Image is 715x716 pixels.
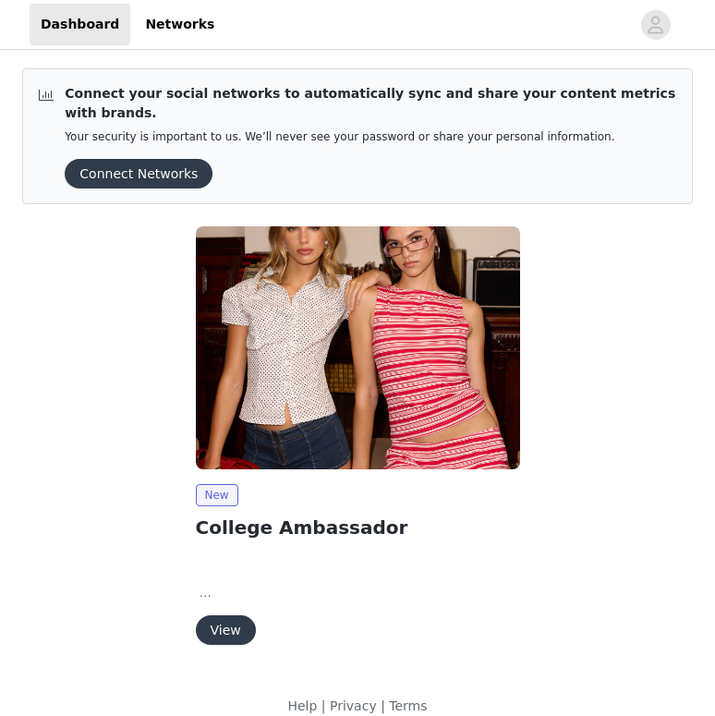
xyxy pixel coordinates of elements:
[647,10,664,40] div: avatar
[196,226,520,469] img: Edikted
[381,698,385,713] span: |
[321,698,326,713] span: |
[287,698,317,713] a: Help
[196,514,520,541] h2: College Ambassador
[65,130,677,144] p: Your security is important to us. We’ll never see your password or share your personal information.
[196,615,256,645] button: View
[134,4,225,45] a: Networks
[65,159,212,188] button: Connect Networks
[196,484,238,506] span: New
[196,624,256,637] a: View
[330,698,377,713] a: Privacy
[30,4,130,45] a: Dashboard
[65,84,677,123] p: Connect your social networks to automatically sync and share your content metrics with brands.
[389,698,427,713] a: Terms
